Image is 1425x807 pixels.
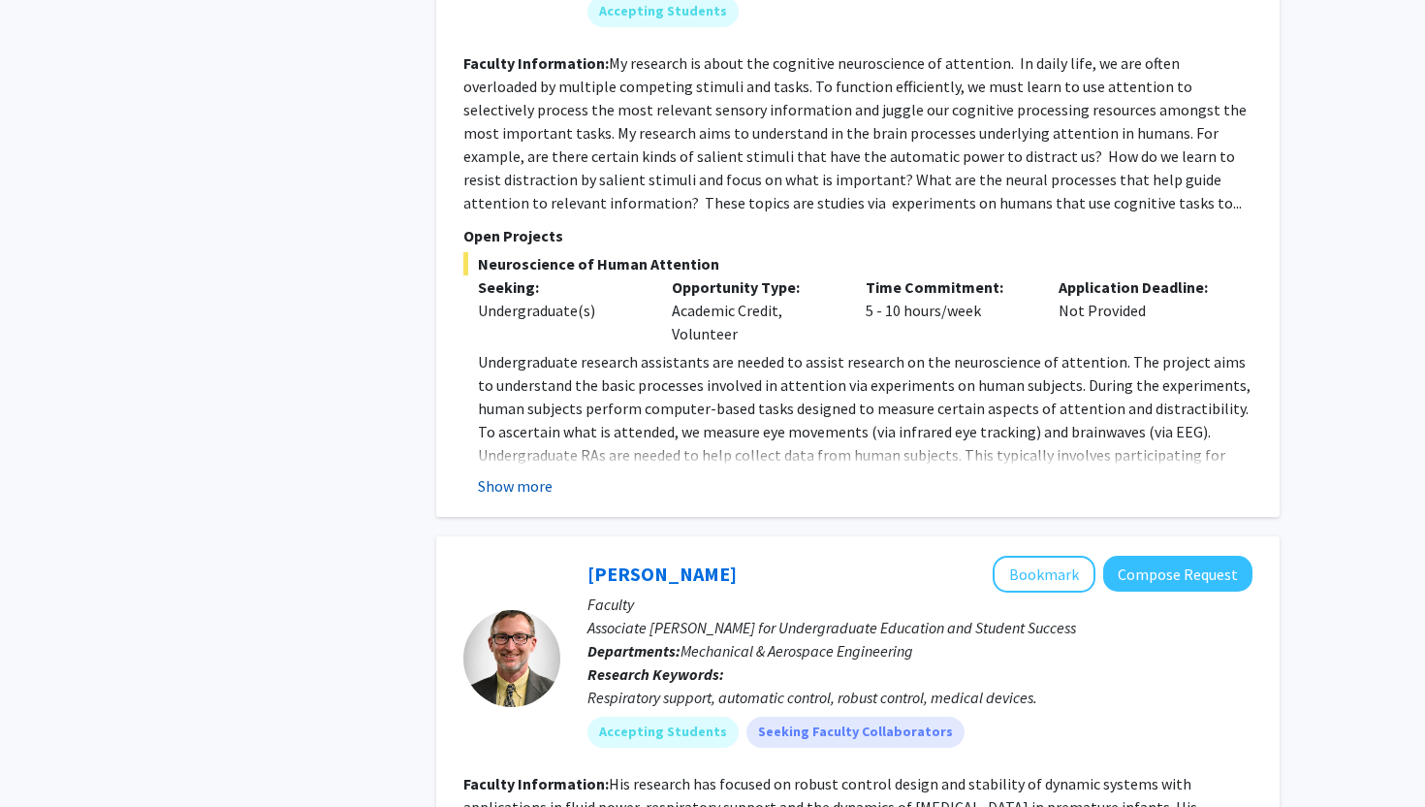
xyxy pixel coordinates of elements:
p: Open Projects [463,224,1252,247]
mat-chip: Accepting Students [587,717,739,748]
p: Seeking: [478,275,643,299]
fg-read-more: My research is about the cognitive neuroscience of attention. In daily life, we are often overloa... [463,53,1247,212]
iframe: Chat [15,720,82,792]
mat-chip: Seeking Faculty Collaborators [746,717,965,748]
p: Faculty [587,593,1252,616]
p: Time Commitment: [866,275,1030,299]
a: [PERSON_NAME] [587,562,737,586]
p: Opportunity Type: [672,275,837,299]
div: Respiratory support, automatic control, robust control, medical devices. [587,686,1252,709]
b: Faculty Information: [463,53,609,73]
button: Add Roger Fales to Bookmarks [993,556,1095,593]
div: 5 - 10 hours/week [851,275,1045,345]
div: Not Provided [1044,275,1238,345]
b: Departments: [587,641,681,661]
span: Neuroscience of Human Attention [463,252,1252,275]
div: Academic Credit, Volunteer [657,275,851,345]
button: Show more [478,474,553,498]
p: Undergraduate research assistants are needed to assist research on the neuroscience of attention.... [478,350,1252,536]
b: Faculty Information: [463,774,609,793]
span: Mechanical & Aerospace Engineering [681,641,913,661]
p: Associate [PERSON_NAME] for Undergraduate Education and Student Success [587,616,1252,639]
div: Undergraduate(s) [478,299,643,322]
b: Research Keywords: [587,664,724,684]
button: Compose Request to Roger Fales [1103,556,1252,592]
p: Application Deadline: [1059,275,1223,299]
